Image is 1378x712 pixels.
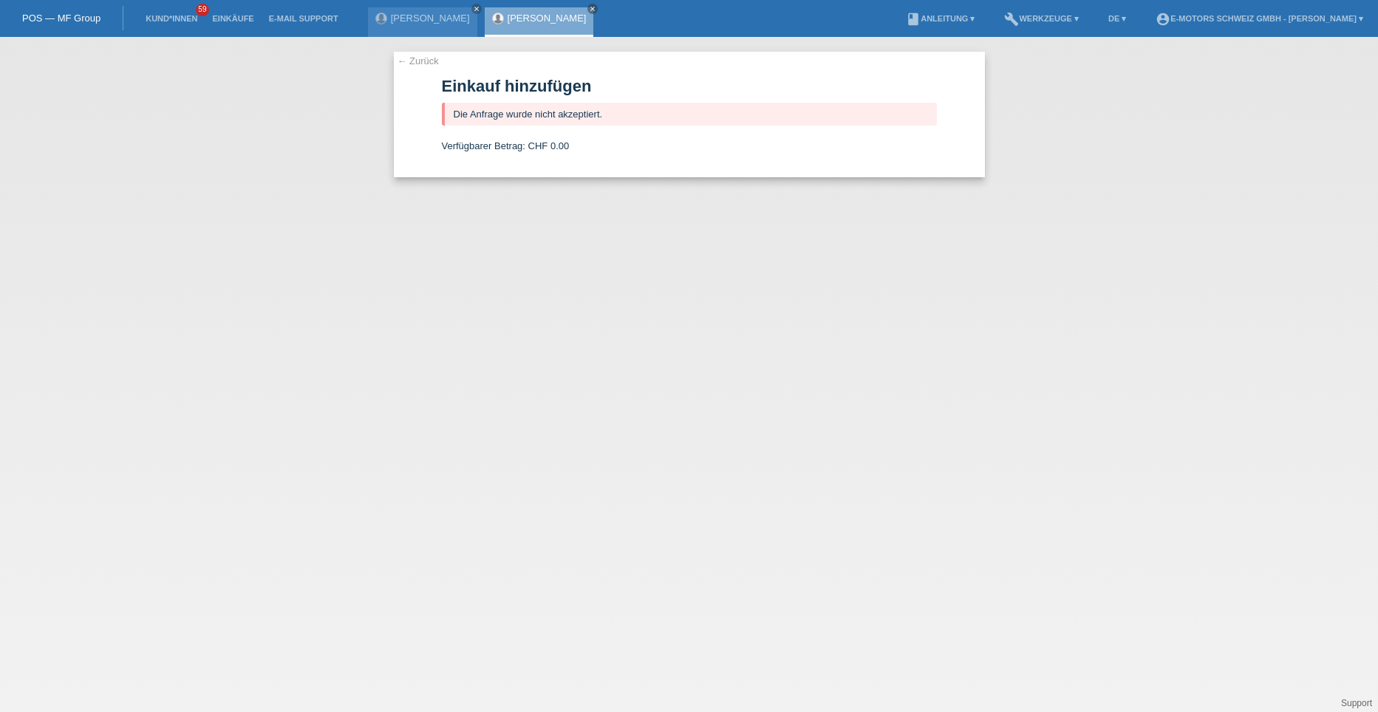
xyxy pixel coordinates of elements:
[442,77,937,95] h1: Einkauf hinzufügen
[1004,12,1019,27] i: build
[22,13,100,24] a: POS — MF Group
[508,13,587,24] a: [PERSON_NAME]
[587,4,598,14] a: close
[1341,698,1372,708] a: Support
[442,103,937,126] div: Die Anfrage wurde nicht akzeptiert.
[391,13,470,24] a: [PERSON_NAME]
[898,14,982,23] a: bookAnleitung ▾
[205,14,261,23] a: Einkäufe
[1148,14,1371,23] a: account_circleE-Motors Schweiz GmbH - [PERSON_NAME] ▾
[589,5,596,13] i: close
[138,14,205,23] a: Kund*innen
[262,14,346,23] a: E-Mail Support
[1156,12,1170,27] i: account_circle
[196,4,209,16] span: 59
[442,140,525,151] span: Verfügbarer Betrag:
[471,4,482,14] a: close
[528,140,570,151] span: CHF 0.00
[473,5,480,13] i: close
[997,14,1086,23] a: buildWerkzeuge ▾
[398,55,439,66] a: ← Zurück
[906,12,921,27] i: book
[1101,14,1133,23] a: DE ▾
